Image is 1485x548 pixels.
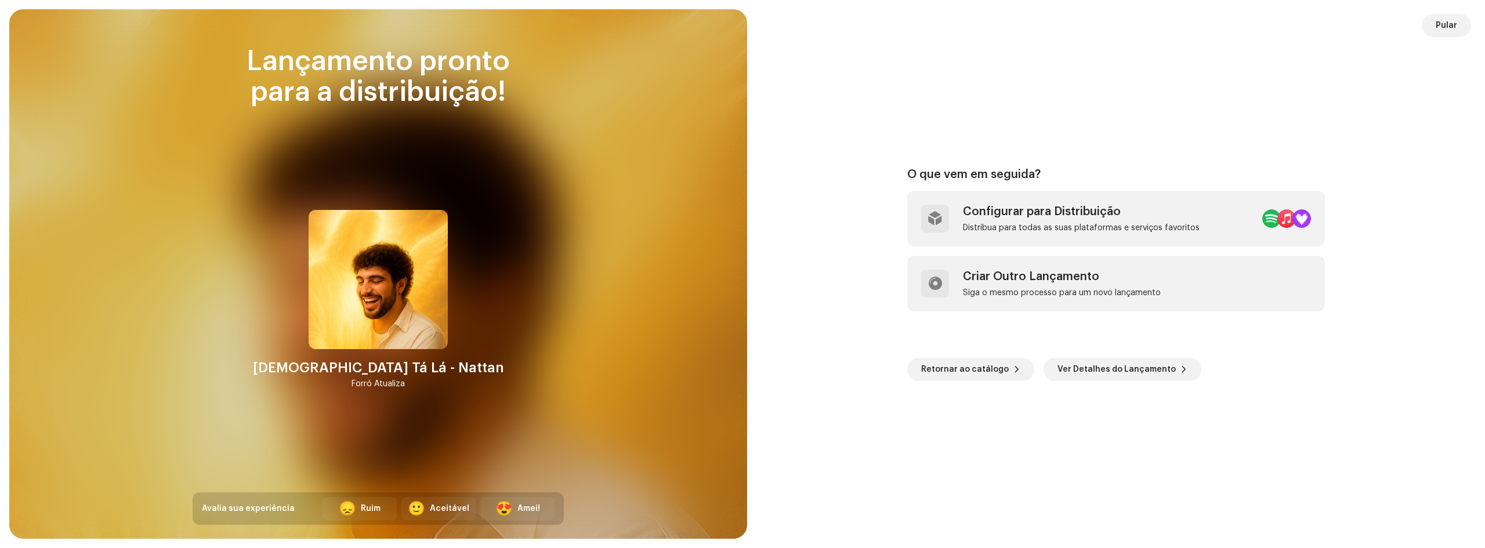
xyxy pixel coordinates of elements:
div: 😞 [339,502,356,516]
button: Ver Detalhes do Lançamento [1044,358,1201,381]
button: Retornar ao catálogo [907,358,1034,381]
img: 5526c433-7573-430b-8464-30b1d51dc414 [309,210,448,349]
div: Forró Atualiza [352,377,405,391]
button: Pular [1422,14,1471,37]
div: [DEMOGRAPHIC_DATA] Tá Lá - Nattan [253,358,504,377]
span: Ver Detalhes do Lançamento [1057,358,1176,381]
div: Siga o mesmo processo para um novo lançamento [963,288,1161,297]
div: Aceitável [430,503,469,515]
div: Ruim [361,503,381,515]
div: Lançamento pronto para a distribuição! [193,46,564,108]
span: Retornar ao catálogo [921,358,1009,381]
re-a-post-create-item: Criar Outro Lançamento [907,256,1325,311]
div: Amei! [517,503,540,515]
div: Criar Outro Lançamento [963,270,1161,284]
div: O que vem em seguida? [907,168,1325,182]
span: Pular [1436,14,1457,37]
div: 😍 [495,502,513,516]
div: 🙂 [408,502,425,516]
div: Configurar para Distribuição [963,205,1200,219]
div: Distribua para todas as suas plataformas e serviços favoritos [963,223,1200,233]
re-a-post-create-item: Configurar para Distribuição [907,191,1325,246]
span: Avalia sua experiência [202,505,295,513]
